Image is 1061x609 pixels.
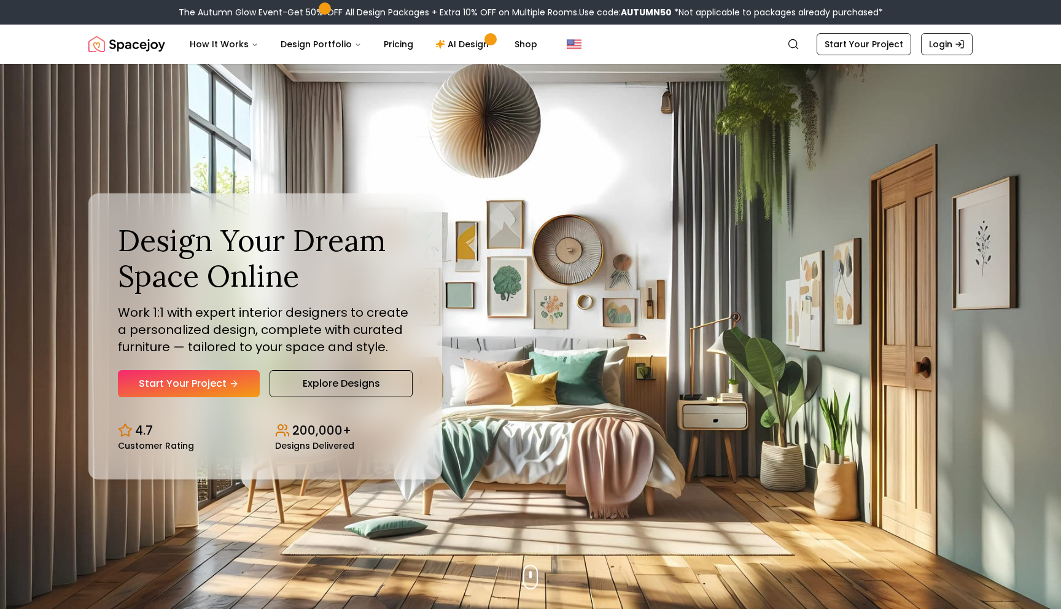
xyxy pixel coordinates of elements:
img: Spacejoy Logo [88,32,165,56]
span: *Not applicable to packages already purchased* [672,6,883,18]
div: Design stats [118,412,413,450]
nav: Global [88,25,973,64]
a: Start Your Project [817,33,911,55]
a: Explore Designs [270,370,413,397]
b: AUTUMN50 [621,6,672,18]
a: AI Design [426,32,502,56]
nav: Main [180,32,547,56]
img: United States [567,37,581,52]
p: 200,000+ [292,422,351,439]
a: Spacejoy [88,32,165,56]
a: Shop [505,32,547,56]
button: How It Works [180,32,268,56]
p: 4.7 [135,422,153,439]
button: Design Portfolio [271,32,371,56]
a: Start Your Project [118,370,260,397]
p: Work 1:1 with expert interior designers to create a personalized design, complete with curated fu... [118,304,413,355]
span: Use code: [579,6,672,18]
a: Login [921,33,973,55]
small: Designs Delivered [275,441,354,450]
a: Pricing [374,32,423,56]
small: Customer Rating [118,441,194,450]
h1: Design Your Dream Space Online [118,223,413,293]
div: The Autumn Glow Event-Get 50% OFF All Design Packages + Extra 10% OFF on Multiple Rooms. [179,6,883,18]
